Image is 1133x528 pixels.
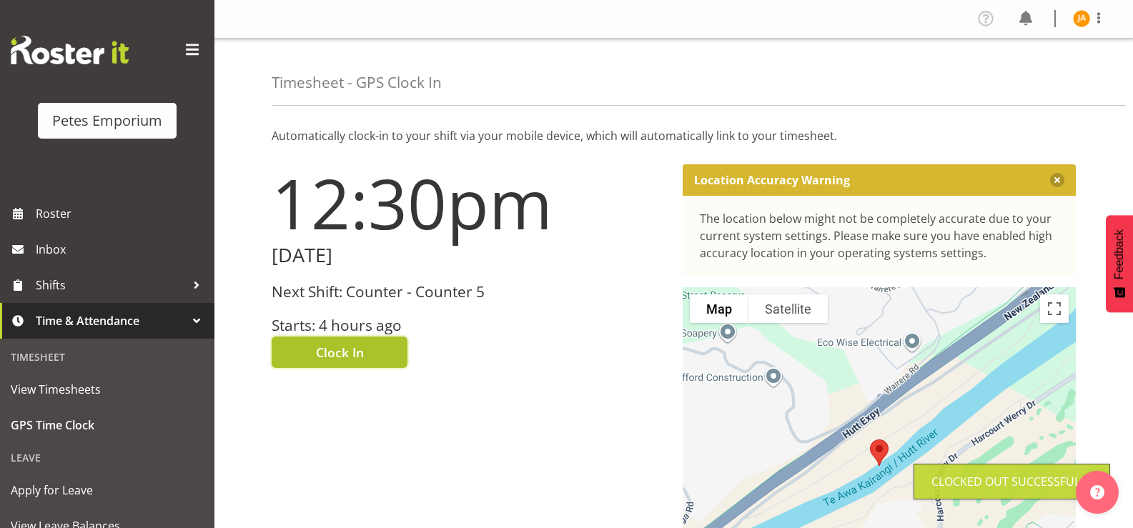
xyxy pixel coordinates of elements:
[11,379,204,400] span: View Timesheets
[4,372,211,407] a: View Timesheets
[316,343,364,362] span: Clock In
[272,127,1076,144] p: Automatically clock-in to your shift via your mobile device, which will automatically link to you...
[4,407,211,443] a: GPS Time Clock
[36,310,186,332] span: Time & Attendance
[11,414,204,436] span: GPS Time Clock
[4,443,211,472] div: Leave
[36,203,207,224] span: Roster
[748,294,828,323] button: Show satellite imagery
[4,472,211,508] a: Apply for Leave
[272,164,666,241] h1: 12:30pm
[1090,485,1104,499] img: help-xxl-2.png
[694,173,850,187] p: Location Accuracy Warning
[690,294,748,323] button: Show street map
[1113,229,1126,279] span: Feedback
[11,36,129,64] img: Rosterit website logo
[52,110,162,131] div: Petes Emporium
[931,473,1092,490] div: Clocked out Successfully
[11,479,204,501] span: Apply for Leave
[1040,294,1069,323] button: Toggle fullscreen view
[272,74,442,91] h4: Timesheet - GPS Clock In
[272,317,666,334] h3: Starts: 4 hours ago
[272,244,666,267] h2: [DATE]
[272,284,666,300] h3: Next Shift: Counter - Counter 5
[1050,173,1064,187] button: Close message
[1106,215,1133,312] button: Feedback - Show survey
[1073,10,1090,27] img: jeseryl-armstrong10788.jpg
[700,210,1059,261] div: The location below might not be completely accurate due to your current system settings. Please m...
[4,342,211,372] div: Timesheet
[36,239,207,260] span: Inbox
[272,337,407,368] button: Clock In
[36,274,186,296] span: Shifts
